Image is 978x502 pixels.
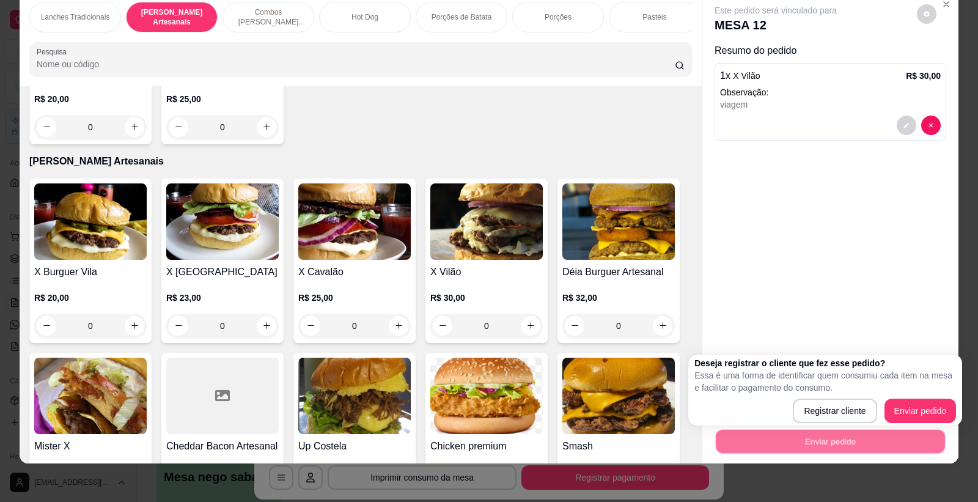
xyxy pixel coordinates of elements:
p: Resumo do pedido [715,43,946,58]
p: 1 x [720,68,760,83]
p: R$ 32,00 [562,292,675,304]
button: decrease-product-quantity [565,316,584,336]
p: Lanches Tradicionais [41,12,110,22]
p: R$ 23,00 [166,292,279,304]
p: Observação: [720,86,941,98]
button: decrease-product-quantity [897,116,916,135]
p: Pastéis [642,12,666,22]
button: increase-product-quantity [125,117,144,137]
p: R$ 25,00 [298,292,411,304]
h4: Mister X [34,439,147,454]
h4: X Burguer Vila [34,265,147,279]
img: product-image [430,358,543,434]
button: decrease-product-quantity [917,4,936,24]
img: product-image [166,183,279,260]
p: Este pedido será vinculado para [715,4,837,17]
p: Porções [545,12,572,22]
button: increase-product-quantity [257,117,276,137]
p: MESA 12 [715,17,837,34]
p: Porções de Batata [432,12,492,22]
p: R$ 20,00 [34,93,147,105]
p: Hot Dog [351,12,378,22]
p: [PERSON_NAME] Artesanais [29,154,692,169]
h4: Déia Burguer Artesanal [562,265,675,279]
label: Pesquisa [37,46,71,57]
div: viagem [720,98,941,111]
span: X Vilão [733,71,760,81]
button: Registrar cliente [793,399,877,423]
img: product-image [34,183,147,260]
h4: Up Costela [298,439,411,454]
button: decrease-product-quantity [37,117,56,137]
img: product-image [562,358,675,434]
h4: Smash [562,439,675,454]
p: Essa é uma forma de identificar quem consumiu cada item na mesa e facilitar o pagamento do consumo. [694,369,956,394]
button: increase-product-quantity [653,316,672,336]
h4: Chicken premium [430,439,543,454]
img: product-image [430,183,543,260]
img: product-image [298,358,411,434]
p: R$ 30,00 [906,70,941,82]
button: Enviar pedido [884,399,957,423]
p: R$ 30,00 [430,292,543,304]
p: Combos [PERSON_NAME] Artesanais [233,7,304,27]
img: product-image [34,358,147,434]
h4: X [GEOGRAPHIC_DATA] [166,265,279,279]
h2: Deseja registrar o cliente que fez esse pedido? [694,357,956,369]
h4: X Vilão [430,265,543,279]
h4: X Cavalão [298,265,411,279]
p: R$ 25,00 [166,93,279,105]
img: product-image [298,183,411,260]
p: R$ 20,00 [34,292,147,304]
input: Pesquisa [37,58,675,70]
h4: Cheddar Bacon Artesanal [166,439,279,454]
img: product-image [562,183,675,260]
button: decrease-product-quantity [921,116,941,135]
button: Enviar pedido [716,430,945,454]
button: decrease-product-quantity [169,117,188,137]
p: [PERSON_NAME] Artesanais [136,7,207,27]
